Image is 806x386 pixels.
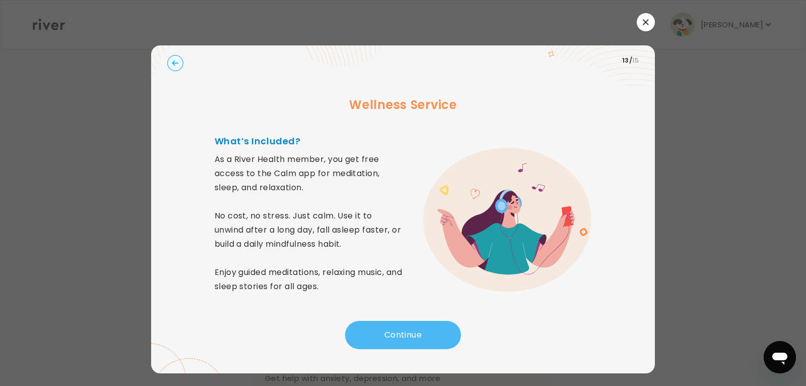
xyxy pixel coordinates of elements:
[215,152,403,294] p: As a River Health member, you get free access to the Calm app for meditation, sleep, and relaxati...
[423,142,591,297] img: error graphic
[764,341,796,373] iframe: Button to launch messaging window
[167,96,639,114] h3: Wellness Service
[215,134,403,148] h4: What’s Included?
[345,321,461,349] button: Continue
